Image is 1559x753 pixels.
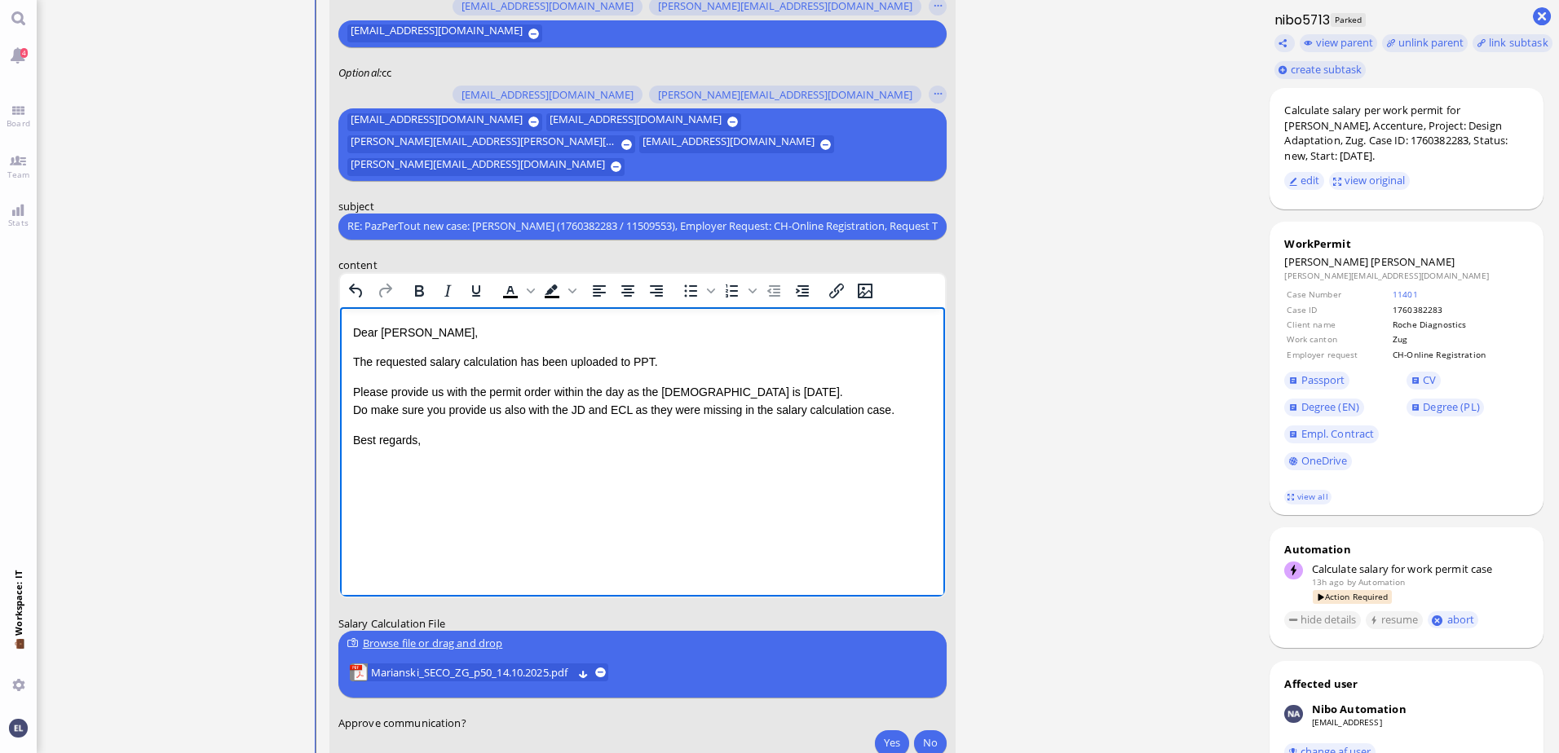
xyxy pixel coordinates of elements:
span: Parked [1331,13,1366,27]
button: Download Marianski_SECO_ZG_p50_14.10.2025.pdf [578,667,589,677]
img: Nibo Automation [1284,705,1302,723]
span: 13h ago [1312,576,1345,588]
td: 1760382283 [1392,303,1527,316]
button: view original [1329,172,1411,190]
span: [EMAIL_ADDRESS][DOMAIN_NAME] [351,24,523,42]
button: [PERSON_NAME][EMAIL_ADDRESS][DOMAIN_NAME] [347,158,625,176]
span: 4 [20,48,28,58]
span: Stats [4,217,33,228]
span: 💼 Workspace: IT [12,636,24,672]
div: Bullet list [677,279,718,302]
div: Calculate salary for work permit case [1312,561,1529,576]
span: Approve communication? [338,715,466,729]
span: CV [1423,372,1436,387]
button: Align right [643,279,670,302]
button: Increase indent [788,279,816,302]
span: Optional [338,65,379,80]
button: create subtask [1274,61,1367,79]
button: [PERSON_NAME][EMAIL_ADDRESS][PERSON_NAME][DOMAIN_NAME] [347,135,635,153]
button: Undo [342,279,370,302]
div: Automation [1284,542,1529,557]
button: abort [1428,611,1479,628]
div: Browse file or drag and drop [347,635,938,652]
span: subject [338,198,374,213]
button: [PERSON_NAME][EMAIL_ADDRESS][DOMAIN_NAME] [649,86,921,103]
span: content [338,257,378,271]
span: [PERSON_NAME][EMAIL_ADDRESS][DOMAIN_NAME] [658,88,912,101]
td: Work canton [1286,332,1390,346]
span: Degree (EN) [1301,399,1359,414]
button: unlink parent [1382,34,1468,52]
button: Redo [371,279,399,302]
div: Affected user [1284,676,1358,691]
button: [EMAIL_ADDRESS][DOMAIN_NAME] [546,112,741,130]
button: Copy ticket nibo5713 link to clipboard [1274,34,1296,52]
span: Empl. Contract [1301,426,1375,441]
span: Team [3,169,34,180]
button: [EMAIL_ADDRESS][DOMAIN_NAME] [347,24,542,42]
a: view all [1284,490,1332,504]
span: cc [382,65,391,80]
a: Degree (PL) [1407,399,1484,416]
span: [PERSON_NAME] [1284,254,1368,269]
img: Marianski_SECO_ZG_p50_14.10.2025.pdf [350,663,368,681]
button: view parent [1300,34,1378,52]
div: Nibo Automation [1312,702,1407,716]
div: Calculate salary per work permit for [PERSON_NAME], Accenture, Project: Design Adaptation, Zug. C... [1284,103,1529,163]
a: View Marianski_SECO_ZG_p50_14.10.2025.pdf [371,663,572,681]
div: Numbered list [718,279,759,302]
span: [EMAIL_ADDRESS][DOMAIN_NAME] [550,112,722,130]
task-group-action-menu: link subtask [1473,34,1552,52]
button: Italic [434,279,462,302]
a: 11401 [1393,288,1418,300]
td: CH-Online Registration [1392,348,1527,361]
iframe: Rich Text Area [340,306,945,596]
span: link subtask [1489,35,1548,50]
button: Bold [405,279,433,302]
a: Passport [1284,372,1349,390]
span: Board [2,117,34,129]
button: Insert/edit image [851,279,879,302]
a: [EMAIL_ADDRESS] [1312,716,1382,728]
span: Degree (PL) [1423,399,1479,414]
button: Underline [462,279,490,302]
img: You [9,719,27,737]
td: Case Number [1286,288,1390,301]
span: [PERSON_NAME] [1371,254,1455,269]
button: Insert/edit link [823,279,850,302]
span: automation@bluelakelegal.com [1358,576,1405,588]
div: Background color Black [538,279,579,302]
span: [EMAIL_ADDRESS][DOMAIN_NAME] [643,135,815,153]
span: [PERSON_NAME][EMAIL_ADDRESS][PERSON_NAME][DOMAIN_NAME] [351,135,616,153]
a: OneDrive [1284,452,1352,470]
div: Text color Black [497,279,537,302]
td: Zug [1392,332,1527,346]
button: resume [1366,611,1424,629]
button: [EMAIL_ADDRESS][DOMAIN_NAME] [453,86,643,103]
span: by [1347,576,1356,588]
button: hide details [1284,611,1361,629]
em: : [338,65,382,80]
span: Action Required [1313,590,1392,604]
span: Marianski_SECO_ZG_p50_14.10.2025.pdf [371,663,572,681]
a: Empl. Contract [1284,425,1378,443]
span: [EMAIL_ADDRESS][DOMAIN_NAME] [462,88,634,101]
button: Align left [585,279,613,302]
td: Roche Diagnostics [1392,318,1527,331]
lob-view: Marianski_SECO_ZG_p50_14.10.2025.pdf [350,663,609,681]
button: Decrease indent [760,279,788,302]
span: Salary Calculation File [338,616,445,631]
dd: [PERSON_NAME][EMAIL_ADDRESS][DOMAIN_NAME] [1284,270,1529,281]
div: WorkPermit [1284,236,1529,251]
td: Case ID [1286,303,1390,316]
button: [EMAIL_ADDRESS][DOMAIN_NAME] [347,112,542,130]
td: Employer request [1286,348,1390,361]
td: Client name [1286,318,1390,331]
span: Passport [1301,372,1345,387]
button: edit [1284,172,1324,190]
